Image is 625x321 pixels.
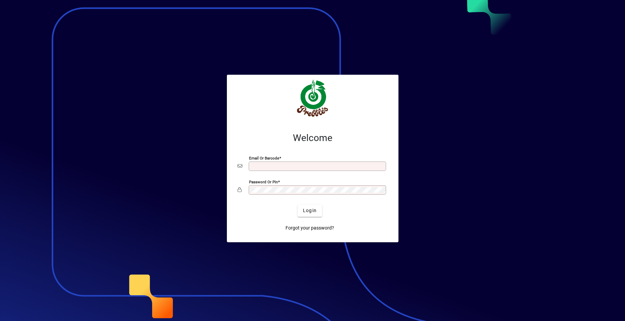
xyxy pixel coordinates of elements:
[249,179,278,184] mat-label: Password or Pin
[286,224,334,232] span: Forgot your password?
[303,207,317,214] span: Login
[283,222,337,234] a: Forgot your password?
[298,205,322,217] button: Login
[249,155,279,160] mat-label: Email or Barcode
[238,132,388,144] h2: Welcome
